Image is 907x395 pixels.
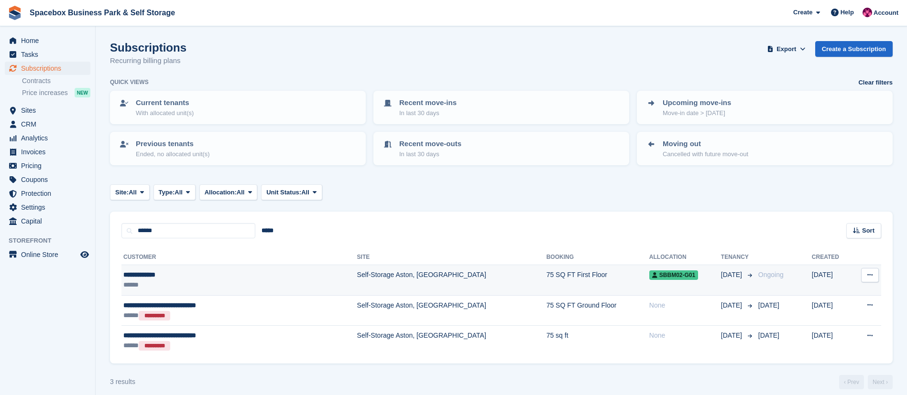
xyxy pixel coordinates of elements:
[21,62,78,75] span: Subscriptions
[663,139,748,149] p: Moving out
[21,145,78,159] span: Invoices
[21,34,78,47] span: Home
[721,250,754,265] th: Tenancy
[115,188,129,197] span: Site:
[21,48,78,61] span: Tasks
[812,265,852,296] td: [DATE]
[5,159,90,172] a: menu
[237,188,245,197] span: All
[79,249,90,260] a: Preview store
[663,97,731,108] p: Upcoming move-ins
[546,265,649,296] td: 75 SQ FT First Floor
[399,139,461,149] p: Recent move-outs
[721,331,744,341] span: [DATE]
[5,131,90,145] a: menu
[110,41,186,54] h1: Subscriptions
[301,188,309,197] span: All
[546,295,649,326] td: 75 SQ FT Ground Floor
[21,131,78,145] span: Analytics
[839,375,864,389] a: Previous
[765,41,808,57] button: Export
[26,5,179,21] a: Spacebox Business Park & Self Storage
[5,117,90,131] a: menu
[199,184,258,200] button: Allocation: All
[663,108,731,118] p: Move-in date > [DATE]
[21,159,78,172] span: Pricing
[841,8,854,17] span: Help
[357,295,546,326] td: Self-Storage Aston, [GEOGRAPHIC_DATA]
[129,188,137,197] span: All
[21,214,78,228] span: Capital
[5,173,90,186] a: menu
[758,301,779,309] span: [DATE]
[21,117,78,131] span: CRM
[9,236,95,246] span: Storefront
[546,250,649,265] th: Booking
[266,188,301,197] span: Unit Status:
[837,375,895,389] nav: Page
[22,76,90,85] a: Contracts
[776,44,796,54] span: Export
[649,250,721,265] th: Allocation
[21,248,78,261] span: Online Store
[638,92,892,123] a: Upcoming move-ins Move-in date > [DATE]
[175,188,183,197] span: All
[863,8,872,17] img: Avishka Chauhan
[121,250,357,265] th: Customer
[399,97,457,108] p: Recent move-ins
[815,41,893,57] a: Create a Subscription
[5,145,90,159] a: menu
[75,88,90,97] div: NEW
[5,34,90,47] a: menu
[110,78,149,86] h6: Quick views
[399,108,457,118] p: In last 30 days
[110,55,186,66] p: Recurring billing plans
[649,300,721,310] div: None
[5,248,90,261] a: menu
[546,326,649,356] td: 75 sq ft
[357,250,546,265] th: Site
[111,92,365,123] a: Current tenants With allocated unit(s)
[5,62,90,75] a: menu
[111,133,365,164] a: Previous tenants Ended, no allocated unit(s)
[638,133,892,164] a: Moving out Cancelled with future move-out
[758,331,779,339] span: [DATE]
[663,149,748,159] p: Cancelled with future move-out
[374,92,628,123] a: Recent move-ins In last 30 days
[721,300,744,310] span: [DATE]
[721,270,744,280] span: [DATE]
[136,108,194,118] p: With allocated unit(s)
[110,377,135,387] div: 3 results
[21,173,78,186] span: Coupons
[812,326,852,356] td: [DATE]
[22,87,90,98] a: Price increases NEW
[21,104,78,117] span: Sites
[793,8,812,17] span: Create
[812,250,852,265] th: Created
[159,188,175,197] span: Type:
[22,88,68,97] span: Price increases
[874,8,898,18] span: Account
[862,226,874,235] span: Sort
[5,187,90,200] a: menu
[357,265,546,296] td: Self-Storage Aston, [GEOGRAPHIC_DATA]
[5,214,90,228] a: menu
[357,326,546,356] td: Self-Storage Aston, [GEOGRAPHIC_DATA]
[8,6,22,20] img: stora-icon-8386f47178a22dfd0bd8f6a31ec36ba5ce8667c1dd55bd0f319d3a0aa187defe.svg
[374,133,628,164] a: Recent move-outs In last 30 days
[858,78,893,87] a: Clear filters
[21,187,78,200] span: Protection
[205,188,237,197] span: Allocation:
[758,271,784,278] span: Ongoing
[5,48,90,61] a: menu
[649,331,721,341] div: None
[136,139,210,149] p: Previous tenants
[261,184,322,200] button: Unit Status: All
[812,295,852,326] td: [DATE]
[136,149,210,159] p: Ended, no allocated unit(s)
[5,104,90,117] a: menu
[649,270,698,280] span: SBBM02-G01
[110,184,150,200] button: Site: All
[21,201,78,214] span: Settings
[399,149,461,159] p: In last 30 days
